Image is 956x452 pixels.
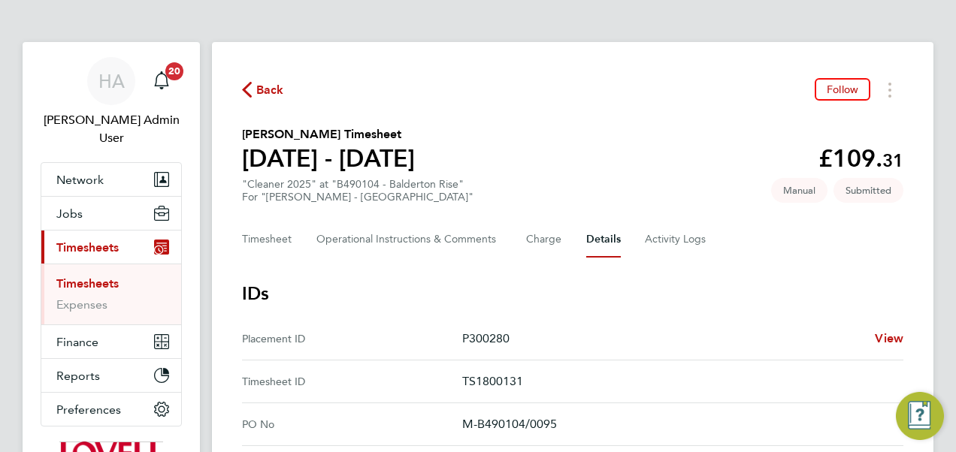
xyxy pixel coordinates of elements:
p: M-B490104/0095 [462,415,891,433]
button: Timesheets [41,231,181,264]
a: Timesheets [56,276,119,291]
p: P300280 [462,330,863,348]
a: 20 [147,57,177,105]
button: Reports [41,359,181,392]
div: Timesheet ID [242,372,462,390]
button: Timesheet [242,221,292,258]
span: Timesheets [56,240,119,255]
button: Back [242,80,284,99]
button: Timesheets Menu [876,78,903,101]
button: Preferences [41,393,181,426]
div: Placement ID [242,330,462,348]
app-decimal: £109. [818,144,903,173]
span: Finance [56,335,98,349]
span: Follow [827,83,858,96]
span: This timesheet is Submitted. [833,178,903,203]
div: "Cleaner 2025" at "B490104 - Balderton Rise" [242,178,473,203]
button: Engage Resource Center [896,392,944,440]
h3: IDs [242,282,903,306]
button: Network [41,163,181,196]
button: Charge [526,221,562,258]
span: HA [98,71,125,91]
span: This timesheet was manually created. [771,178,827,203]
button: Follow [815,78,870,101]
button: Operational Instructions & Comments [316,221,502,258]
div: PO No [242,415,462,433]
span: Jobs [56,206,83,221]
span: Back [256,81,284,99]
h1: [DATE] - [DATE] [242,143,415,173]
span: 31 [882,149,903,171]
div: Timesheets [41,264,181,324]
span: Reports [56,369,100,383]
div: For "[PERSON_NAME] - [GEOGRAPHIC_DATA]" [242,191,473,203]
button: Activity Logs [645,221,708,258]
span: Network [56,173,104,187]
span: Preferences [56,402,121,417]
h2: [PERSON_NAME] Timesheet [242,125,415,143]
button: Details [586,221,621,258]
a: Expenses [56,297,107,312]
span: View [875,331,903,345]
span: 20 [165,62,183,80]
button: Finance [41,325,181,358]
a: HA[PERSON_NAME] Admin User [41,57,182,147]
a: View [875,330,903,348]
button: Jobs [41,197,181,230]
p: TS1800131 [462,372,891,390]
span: Hays Admin User [41,111,182,147]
